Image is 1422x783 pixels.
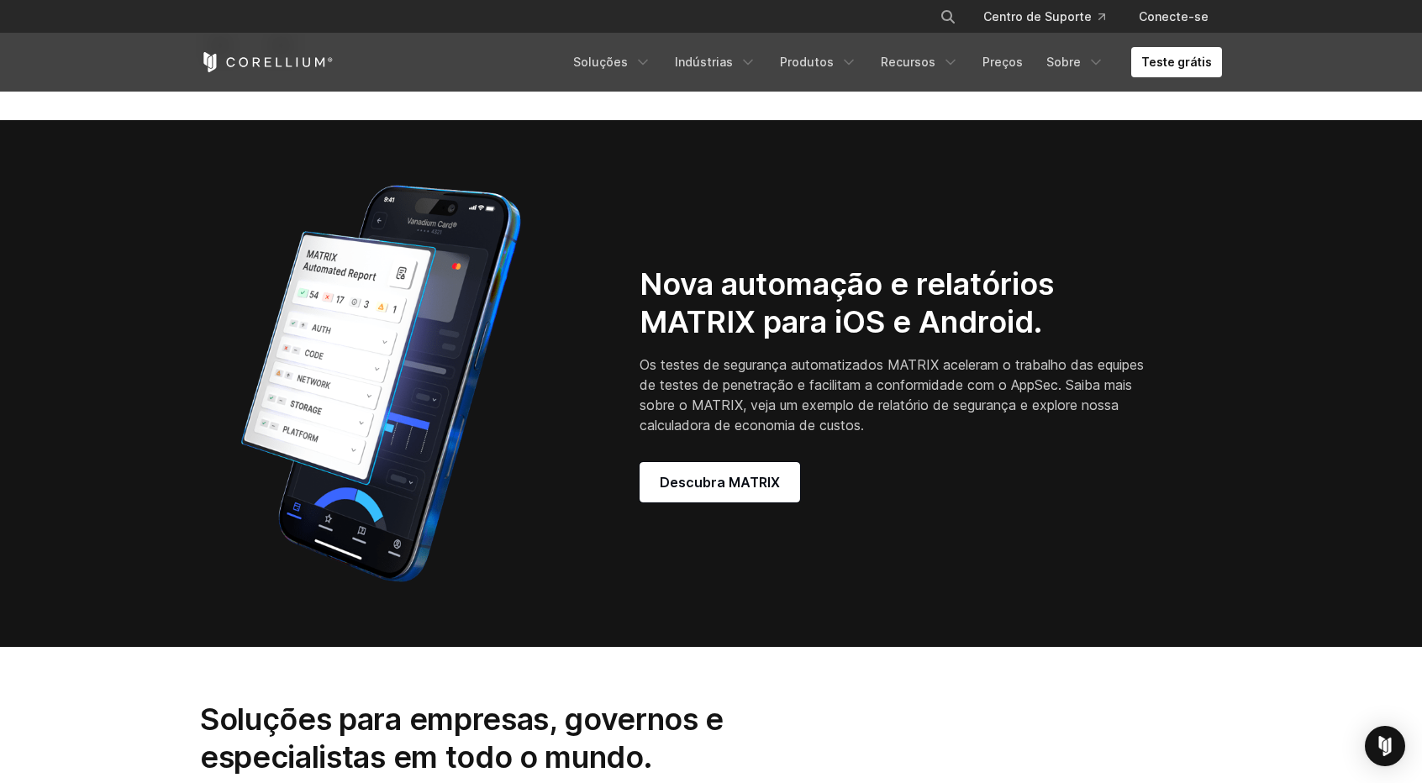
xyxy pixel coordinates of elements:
font: Produtos [780,55,834,69]
a: Página inicial do Corellium [200,52,334,72]
img: Corellium_MATRIX_Hero_1_1x [200,174,561,594]
div: Open Intercom Messenger [1365,726,1405,766]
font: Centro de Suporte [983,9,1092,24]
font: Soluções para empresas, governos e especialistas em todo o mundo. [200,701,724,775]
button: Procurar [933,2,963,32]
div: Menu de navegação [563,47,1222,77]
font: Preços [982,55,1023,69]
font: Conecte-se [1139,9,1209,24]
font: Recursos [881,55,935,69]
div: Menu de navegação [919,2,1222,32]
font: Descubra MATRIX [660,474,780,491]
font: Teste grátis [1141,55,1212,69]
a: Descubra MATRIX [640,462,800,502]
font: Indústrias [675,55,733,69]
font: Soluções [573,55,628,69]
font: Nova automação e relatórios MATRIX para iOS e Android. [640,265,1054,340]
font: Sobre [1046,55,1081,69]
font: Os testes de segurança automatizados MATRIX aceleram o trabalho das equipes de testes de penetraç... [640,356,1144,434]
